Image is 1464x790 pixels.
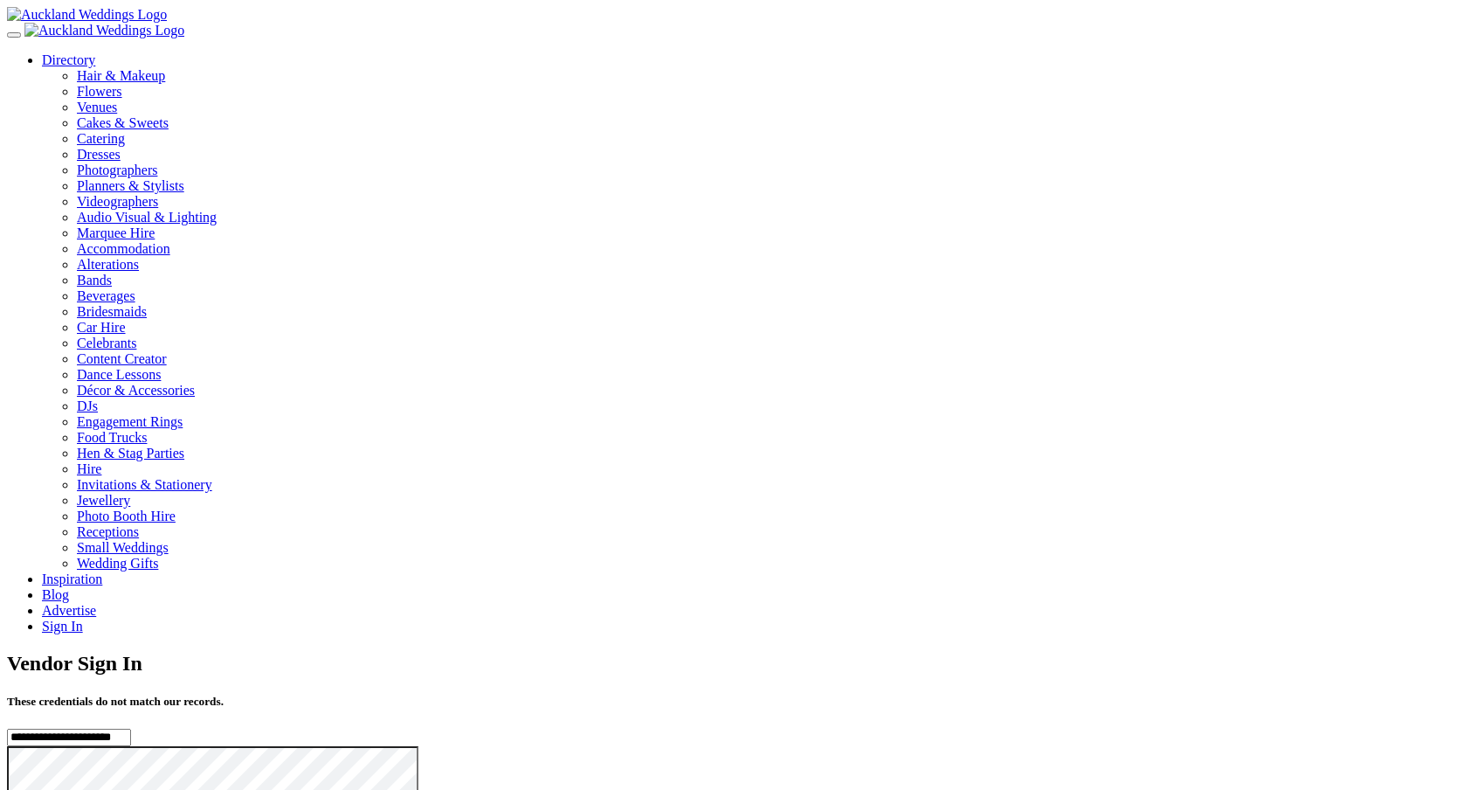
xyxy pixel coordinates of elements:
[77,68,1457,84] a: Hair & Makeup
[77,430,147,445] a: Food Trucks
[42,52,95,67] a: Directory
[77,241,170,256] a: Accommodation
[77,84,1457,100] a: Flowers
[77,147,1457,163] a: Dresses
[42,572,102,586] a: Inspiration
[7,32,21,38] button: Menu
[77,225,1457,241] a: Marquee Hire
[77,446,184,461] a: Hen & Stag Parties
[77,210,1457,225] a: Audio Visual & Lighting
[7,7,167,23] img: Auckland Weddings Logo
[42,603,96,618] a: Advertise
[77,414,183,429] a: Engagement Rings
[77,194,1457,210] a: Videographers
[42,587,69,602] a: Blog
[77,100,1457,115] a: Venues
[77,351,167,366] a: Content Creator
[7,695,1457,709] h5: These credentials do not match our records.
[77,509,176,523] a: Photo Booth Hire
[24,23,184,38] img: Auckland Weddings Logo
[77,131,1457,147] a: Catering
[77,336,136,350] a: Celebrants
[77,304,147,319] a: Bridesmaids
[77,163,1457,178] a: Photographers
[77,524,139,539] a: Receptions
[77,115,1457,131] a: Cakes & Sweets
[77,288,135,303] a: Beverages
[77,493,130,508] a: Jewellery
[42,619,83,634] a: Sign In
[7,652,1457,676] h1: Vendor Sign In
[77,178,1457,194] a: Planners & Stylists
[77,257,139,272] a: Alterations
[77,461,101,476] a: Hire
[77,540,169,555] a: Small Weddings
[77,273,112,288] a: Bands
[77,398,98,413] a: DJs
[77,556,158,571] a: Wedding Gifts
[77,367,161,382] a: Dance Lessons
[77,383,195,398] a: Décor & Accessories
[77,477,212,492] a: Invitations & Stationery
[77,320,126,335] a: Car Hire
